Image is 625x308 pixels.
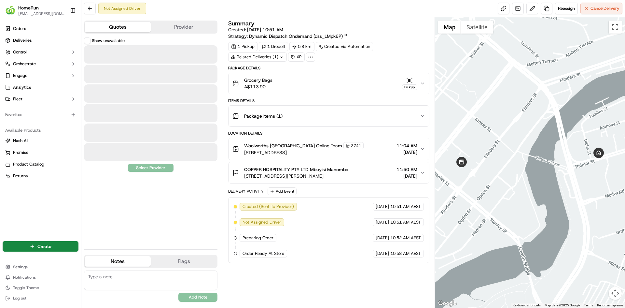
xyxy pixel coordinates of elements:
button: Settings [3,262,78,271]
span: API Documentation [62,95,104,101]
span: COPPER HOSPITALITY PTY LTD Mbuyisi Manombe [244,166,348,173]
button: Notifications [3,273,78,282]
div: Pickup [402,84,417,90]
button: Nash AI [3,136,78,146]
span: Map data ©2025 Google [545,303,580,307]
button: Flags [151,256,217,267]
button: Toggle fullscreen view [609,21,622,34]
button: Map camera controls [609,287,622,300]
button: Create [3,241,78,252]
button: Fleet [3,94,78,104]
div: Related Deliveries (1) [228,52,287,62]
button: Engage [3,70,78,81]
div: Delivery Activity [228,189,264,194]
span: Not Assigned Driver [243,219,281,225]
span: Order Ready At Store [243,251,284,257]
button: Package Items (1) [229,106,429,126]
span: 11:04 AM [396,142,417,149]
span: Notifications [13,275,36,280]
button: Start new chat [111,64,118,72]
span: Knowledge Base [13,95,50,101]
a: Promise [5,150,76,155]
button: Quotes [85,22,151,32]
button: Control [3,47,78,57]
div: Start new chat [22,62,107,69]
span: [DATE] [376,251,389,257]
button: Returns [3,171,78,181]
div: Items Details [228,98,429,103]
button: Show street map [438,21,461,34]
span: 11:50 AM [396,166,417,173]
button: Promise [3,147,78,158]
a: Deliveries [3,35,78,46]
span: Promise [13,150,28,155]
img: Google [437,299,458,308]
span: Create [37,243,51,250]
button: Pickup [402,77,417,90]
button: Grocery BagsA$113.90Pickup [229,73,429,94]
span: Orchestrate [13,61,36,67]
button: Orchestrate [3,59,78,69]
a: Dynamic Dispatch Ondemand (dss_LMpk6P) [249,33,348,39]
button: HomeRunHomeRun[EMAIL_ADDRESS][DOMAIN_NAME] [3,3,67,18]
span: [DATE] [396,149,417,155]
span: [DATE] [396,173,417,179]
div: Created via Automation [316,42,373,51]
a: Powered byPylon [46,110,79,115]
span: Deliveries [13,37,32,43]
span: Dynamic Dispatch Ondemand (dss_LMpk6P) [249,33,343,39]
a: Orders [3,23,78,34]
div: 0.8 km [289,42,314,51]
span: [DATE] [376,204,389,210]
span: Orders [13,26,26,32]
span: Product Catalog [13,161,44,167]
span: Created (Sent To Provider) [243,204,294,210]
span: 10:51 AM AEST [390,204,421,210]
div: Available Products [3,125,78,136]
a: Open this area in Google Maps (opens a new window) [437,299,458,308]
button: Log out [3,294,78,303]
span: Cancel Delivery [590,6,619,11]
span: Analytics [13,84,31,90]
div: Favorites [3,110,78,120]
div: Location Details [228,131,429,136]
button: Reassign [555,3,578,14]
div: We're available if you need us! [22,69,82,74]
span: Toggle Theme [13,285,39,290]
div: 1 Pickup [228,42,257,51]
img: HomeRun [5,5,16,16]
a: Analytics [3,82,78,93]
h3: Summary [228,21,255,26]
span: Reassign [558,6,575,11]
input: Got a question? Start typing here... [17,42,117,49]
button: Add Event [268,187,297,195]
span: Engage [13,73,27,79]
span: Returns [13,173,28,179]
button: CancelDelivery [580,3,622,14]
span: [DATE] 10:51 AM [247,27,283,33]
img: Nash [7,7,20,20]
span: Control [13,49,27,55]
a: Nash AI [5,138,76,144]
span: 10:51 AM AEST [390,219,421,225]
img: 1736555255976-a54dd68f-1ca7-489b-9aae-adbdc363a1c4 [7,62,18,74]
span: 10:58 AM AEST [390,251,421,257]
button: Notes [85,256,151,267]
span: Preparing Order [243,235,273,241]
a: Returns [5,173,76,179]
label: Show unavailable [92,38,125,44]
span: Pylon [65,110,79,115]
span: [DATE] [376,219,389,225]
button: Woolworths [GEOGRAPHIC_DATA] Online Team2741[STREET_ADDRESS]11:04 AM[DATE] [229,138,429,160]
div: Package Details [228,66,429,71]
span: A$113.90 [244,83,272,90]
span: [STREET_ADDRESS] [244,149,364,156]
span: Created: [228,26,283,33]
span: [EMAIL_ADDRESS][DOMAIN_NAME] [18,11,65,16]
span: Settings [13,264,28,270]
span: Log out [13,296,26,301]
a: Product Catalog [5,161,76,167]
a: 💻API Documentation [52,92,107,104]
button: Show satellite imagery [461,21,493,34]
